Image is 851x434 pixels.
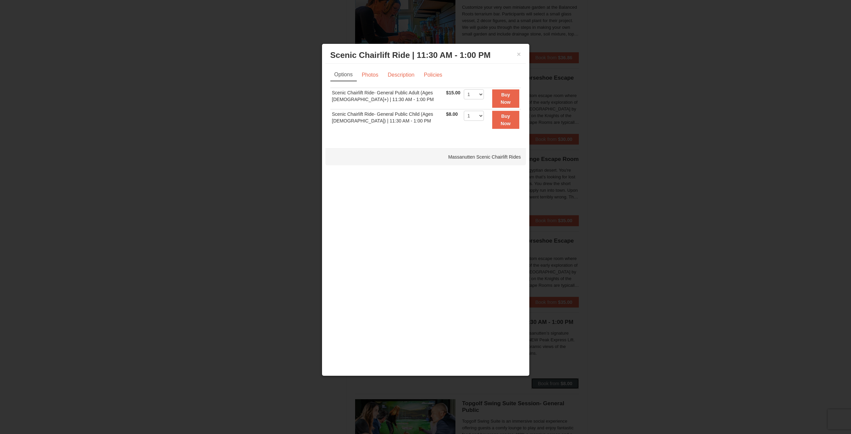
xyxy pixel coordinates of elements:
[325,149,526,165] div: Massanutten Scenic Chairlift Rides
[446,111,458,117] span: $8.00
[501,92,511,105] strong: Buy Now
[517,51,521,58] button: ×
[330,88,444,109] td: Scenic Chairlift Ride- General Public Adult (Ages [DEMOGRAPHIC_DATA]+) | 11:30 AM - 1:00 PM
[383,69,419,81] a: Description
[330,109,444,130] td: Scenic Chairlift Ride- General Public Child (Ages [DEMOGRAPHIC_DATA]) | 11:30 AM - 1:00 PM
[446,90,460,95] span: $15.00
[330,50,521,60] h3: Scenic Chairlift Ride | 11:30 AM - 1:00 PM
[419,69,446,81] a: Policies
[492,111,519,129] button: Buy Now
[330,69,357,81] a: Options
[501,113,511,126] strong: Buy Now
[357,69,383,81] a: Photos
[492,89,519,108] button: Buy Now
